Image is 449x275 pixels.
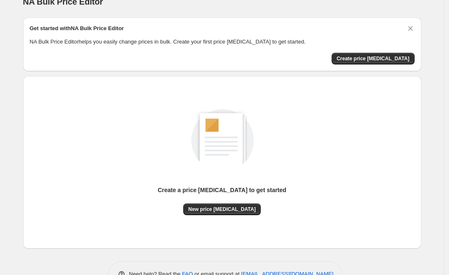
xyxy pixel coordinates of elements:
h2: Get started with NA Bulk Price Editor [30,24,124,33]
button: New price [MEDICAL_DATA] [183,203,261,215]
button: Create price change job [332,53,415,64]
span: New price [MEDICAL_DATA] [188,206,256,213]
button: Dismiss card [406,24,415,33]
p: Create a price [MEDICAL_DATA] to get started [158,186,286,194]
span: Create price [MEDICAL_DATA] [337,55,410,62]
p: NA Bulk Price Editor helps you easily change prices in bulk. Create your first price [MEDICAL_DAT... [30,38,415,46]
